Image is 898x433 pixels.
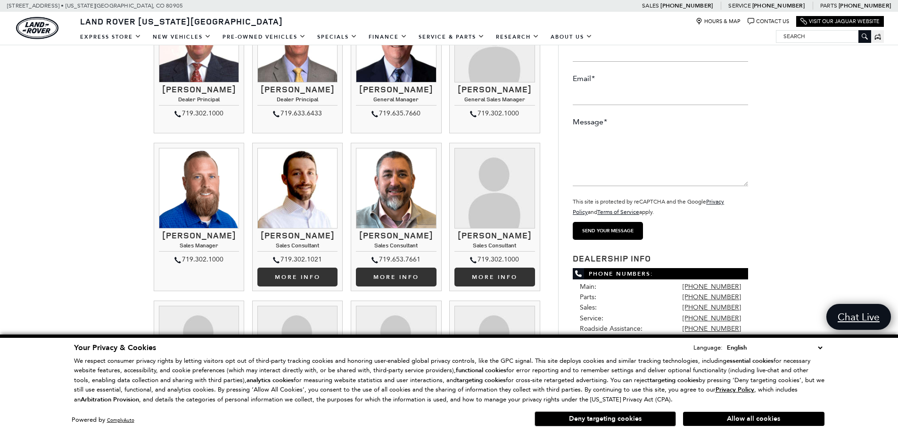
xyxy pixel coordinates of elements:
[800,18,880,25] a: Visit Our Jaguar Website
[683,283,741,291] a: [PHONE_NUMBER]
[573,74,595,84] label: Email
[776,31,871,42] input: Search
[312,29,363,45] a: Specials
[580,325,643,333] span: Roadside Assistance:
[147,29,217,45] a: New Vehicles
[217,29,312,45] a: Pre-Owned Vehicles
[16,17,58,39] img: Land Rover
[457,376,506,384] strong: targeting cookies
[257,268,338,286] a: More Info
[683,325,741,333] a: [PHONE_NUMBER]
[80,16,283,27] span: Land Rover [US_STATE][GEOGRAPHIC_DATA]
[257,242,338,251] h4: Sales Consultant
[454,96,535,105] h4: General Sales Manager
[74,343,156,353] span: Your Privacy & Cookies
[573,117,607,127] label: Message
[456,366,506,375] strong: functional cookies
[74,16,288,27] a: Land Rover [US_STATE][GEOGRAPHIC_DATA]
[74,29,598,45] nav: Main Navigation
[74,29,147,45] a: EXPRESS STORE
[159,85,239,94] h3: [PERSON_NAME]
[683,314,741,322] a: [PHONE_NUMBER]
[257,254,338,265] div: 719.302.1021
[696,18,741,25] a: Hours & Map
[725,343,824,353] select: Language Select
[159,231,239,240] h3: [PERSON_NAME]
[693,344,723,351] div: Language:
[72,417,134,423] div: Powered by
[454,85,535,94] h3: [PERSON_NAME]
[728,2,750,9] span: Service
[490,29,545,45] a: Research
[545,29,598,45] a: About Us
[257,231,338,240] h3: [PERSON_NAME]
[363,29,413,45] a: Finance
[247,376,294,384] strong: analytics cookies
[159,254,239,265] div: 719.302.1000
[257,85,338,94] h3: [PERSON_NAME]
[159,242,239,251] h4: Sales Manager
[81,395,139,404] strong: Arbitration Provision
[752,2,805,9] a: [PHONE_NUMBER]
[454,254,535,265] div: 719.302.1000
[413,29,490,45] a: Service & Parts
[683,303,741,311] a: [PHONE_NUMBER]
[660,2,713,9] a: [PHONE_NUMBER]
[159,96,239,105] h4: Dealer Principal
[573,268,748,279] span: Phone Numbers:
[716,386,754,393] a: Privacy Policy
[573,198,724,215] small: This site is protected by reCAPTCHA and the Google and apply.
[356,231,436,240] h3: [PERSON_NAME]
[74,356,824,405] p: We respect consumer privacy rights by letting visitors opt out of third-party tracking cookies an...
[580,314,603,322] span: Service:
[356,254,436,265] div: 719.653.7661
[356,108,436,119] div: 719.635.7660
[839,2,891,9] a: [PHONE_NUMBER]
[257,108,338,119] div: 719.633.6433
[107,417,134,423] a: ComplyAuto
[726,357,774,365] strong: essential cookies
[454,268,535,286] a: More info
[580,283,596,291] span: Main:
[650,376,699,384] strong: targeting cookies
[454,108,535,119] div: 719.302.1000
[7,2,183,9] a: [STREET_ADDRESS] • [US_STATE][GEOGRAPHIC_DATA], CO 80905
[580,293,596,301] span: Parts:
[683,412,824,426] button: Allow all cookies
[257,96,338,105] h4: Dealer Principal
[716,385,754,394] u: Privacy Policy
[683,293,741,301] a: [PHONE_NUMBER]
[642,2,659,9] span: Sales
[748,18,789,25] a: Contact Us
[580,303,597,311] span: Sales:
[833,310,884,323] span: Chat Live
[573,254,748,263] h3: Dealership Info
[356,85,436,94] h3: [PERSON_NAME]
[16,17,58,39] a: land-rover
[820,2,837,9] span: Parts
[454,231,535,240] h3: [PERSON_NAME]
[356,268,436,286] a: More info
[159,108,239,119] div: 719.302.1000
[356,242,436,251] h4: Sales Consultant
[535,411,676,426] button: Deny targeting cookies
[573,222,643,240] input: Send your message
[454,242,535,251] h4: Sales Consultant
[826,304,891,330] a: Chat Live
[356,96,436,105] h4: General Manager
[597,209,639,215] a: Terms of Service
